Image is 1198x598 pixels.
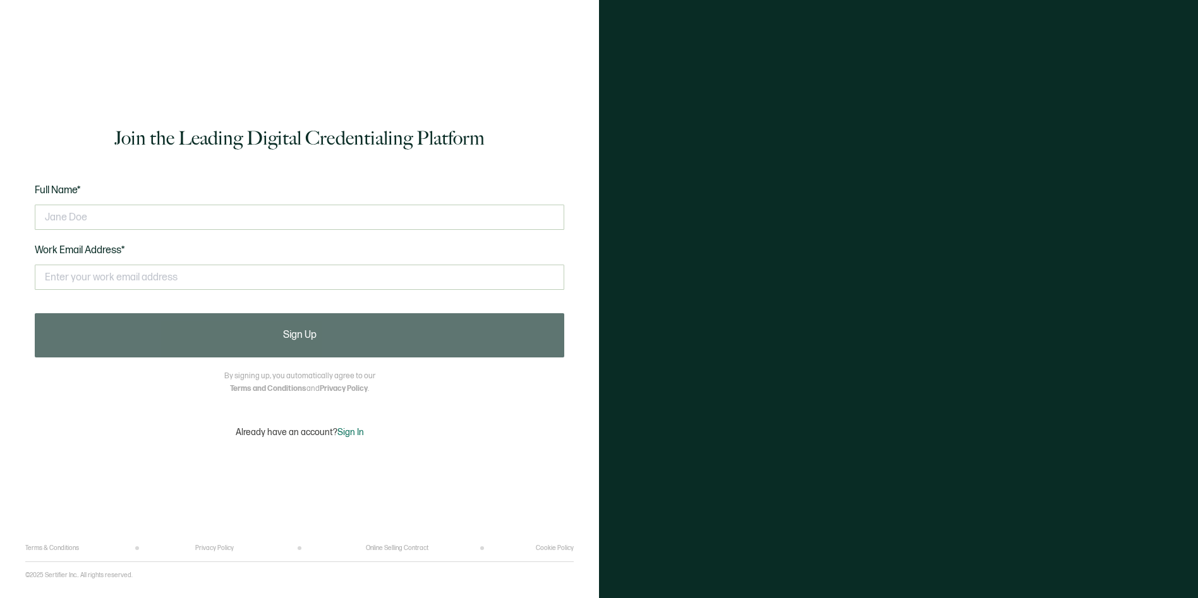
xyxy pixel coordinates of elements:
[114,126,485,151] h1: Join the Leading Digital Credentialing Platform
[337,427,364,438] span: Sign In
[35,184,81,196] span: Full Name*
[236,427,364,438] p: Already have an account?
[366,544,428,552] a: Online Selling Contract
[35,205,564,230] input: Jane Doe
[283,330,317,340] span: Sign Up
[25,571,133,579] p: ©2025 Sertifier Inc.. All rights reserved.
[35,313,564,357] button: Sign Up
[224,370,375,395] p: By signing up, you automatically agree to our and .
[195,544,234,552] a: Privacy Policy
[35,265,564,290] input: Enter your work email address
[536,544,574,552] a: Cookie Policy
[25,544,79,552] a: Terms & Conditions
[320,384,368,393] a: Privacy Policy
[35,244,125,256] span: Work Email Address*
[230,384,306,393] a: Terms and Conditions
